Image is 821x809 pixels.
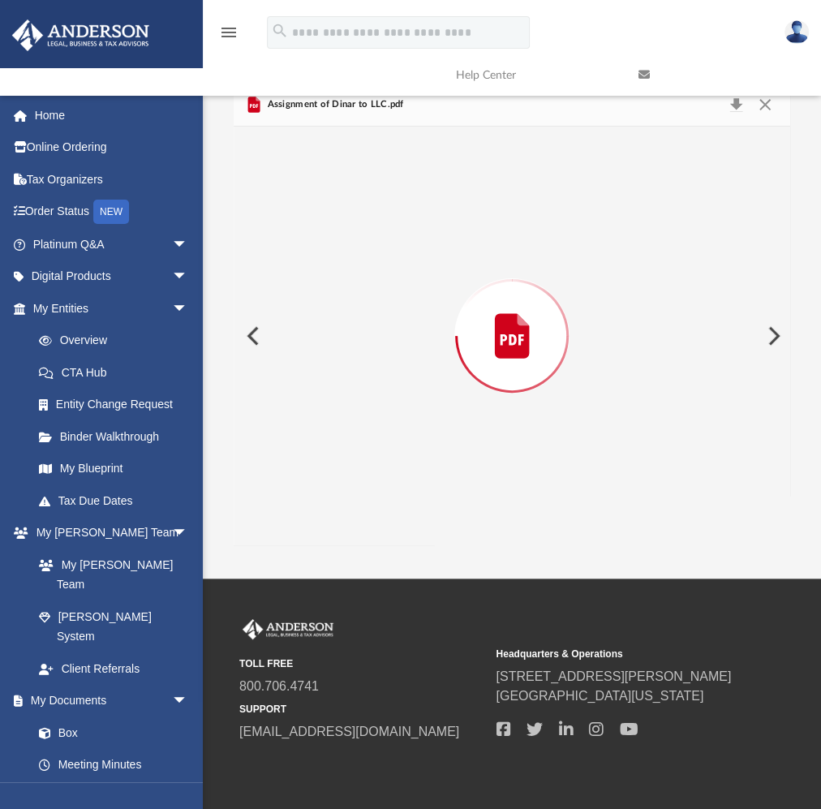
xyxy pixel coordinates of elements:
[11,99,213,131] a: Home
[172,228,204,261] span: arrow_drop_down
[11,685,204,717] a: My Documentsarrow_drop_down
[23,484,213,517] a: Tax Due Dates
[11,517,204,549] a: My [PERSON_NAME] Teamarrow_drop_down
[264,97,403,112] span: Assignment of Dinar to LLC.pdf
[754,313,790,359] button: Next File
[239,619,337,640] img: Anderson Advisors Platinum Portal
[23,716,196,749] a: Box
[23,749,204,781] a: Meeting Minutes
[239,656,484,671] small: TOLL FREE
[239,679,319,693] a: 800.706.4741
[271,22,289,40] i: search
[172,260,204,294] span: arrow_drop_down
[234,313,269,359] button: Previous File
[172,685,204,718] span: arrow_drop_down
[7,19,154,51] img: Anderson Advisors Platinum Portal
[23,453,204,485] a: My Blueprint
[23,549,196,600] a: My [PERSON_NAME] Team
[239,702,484,716] small: SUPPORT
[23,325,213,357] a: Overview
[11,260,213,293] a: Digital Productsarrow_drop_down
[23,600,204,652] a: [PERSON_NAME] System
[23,420,213,453] a: Binder Walkthrough
[496,669,731,683] a: [STREET_ADDRESS][PERSON_NAME]
[93,200,129,224] div: NEW
[11,196,213,229] a: Order StatusNEW
[219,23,239,42] i: menu
[444,43,626,107] a: Help Center
[239,725,459,738] a: [EMAIL_ADDRESS][DOMAIN_NAME]
[219,31,239,42] a: menu
[11,292,213,325] a: My Entitiesarrow_drop_down
[234,84,790,545] div: Preview
[23,356,213,389] a: CTA Hub
[23,652,204,685] a: Client Referrals
[496,689,703,703] a: [GEOGRAPHIC_DATA][US_STATE]
[11,131,213,164] a: Online Ordering
[496,647,741,661] small: Headquarters & Operations
[11,228,213,260] a: Platinum Q&Aarrow_drop_down
[172,517,204,550] span: arrow_drop_down
[172,292,204,325] span: arrow_drop_down
[23,389,213,421] a: Entity Change Request
[784,20,809,44] img: User Pic
[11,163,213,196] a: Tax Organizers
